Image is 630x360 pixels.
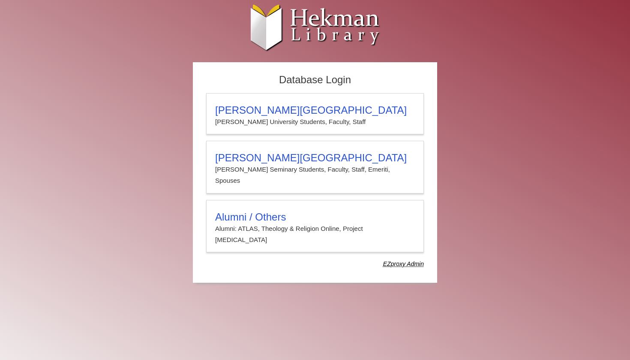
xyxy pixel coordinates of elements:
p: [PERSON_NAME] Seminary Students, Faculty, Staff, Emeriti, Spouses [215,164,415,187]
p: [PERSON_NAME] University Students, Faculty, Staff [215,116,415,127]
h3: Alumni / Others [215,211,415,223]
h3: [PERSON_NAME][GEOGRAPHIC_DATA] [215,152,415,164]
dfn: Use Alumni login [383,260,424,267]
summary: Alumni / OthersAlumni: ATLAS, Theology & Religion Online, Project [MEDICAL_DATA] [215,211,415,246]
h3: [PERSON_NAME][GEOGRAPHIC_DATA] [215,104,415,116]
a: [PERSON_NAME][GEOGRAPHIC_DATA][PERSON_NAME] Seminary Students, Faculty, Staff, Emeriti, Spouses [206,141,424,194]
a: [PERSON_NAME][GEOGRAPHIC_DATA][PERSON_NAME] University Students, Faculty, Staff [206,93,424,134]
p: Alumni: ATLAS, Theology & Religion Online, Project [MEDICAL_DATA] [215,223,415,246]
h2: Database Login [202,71,428,89]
